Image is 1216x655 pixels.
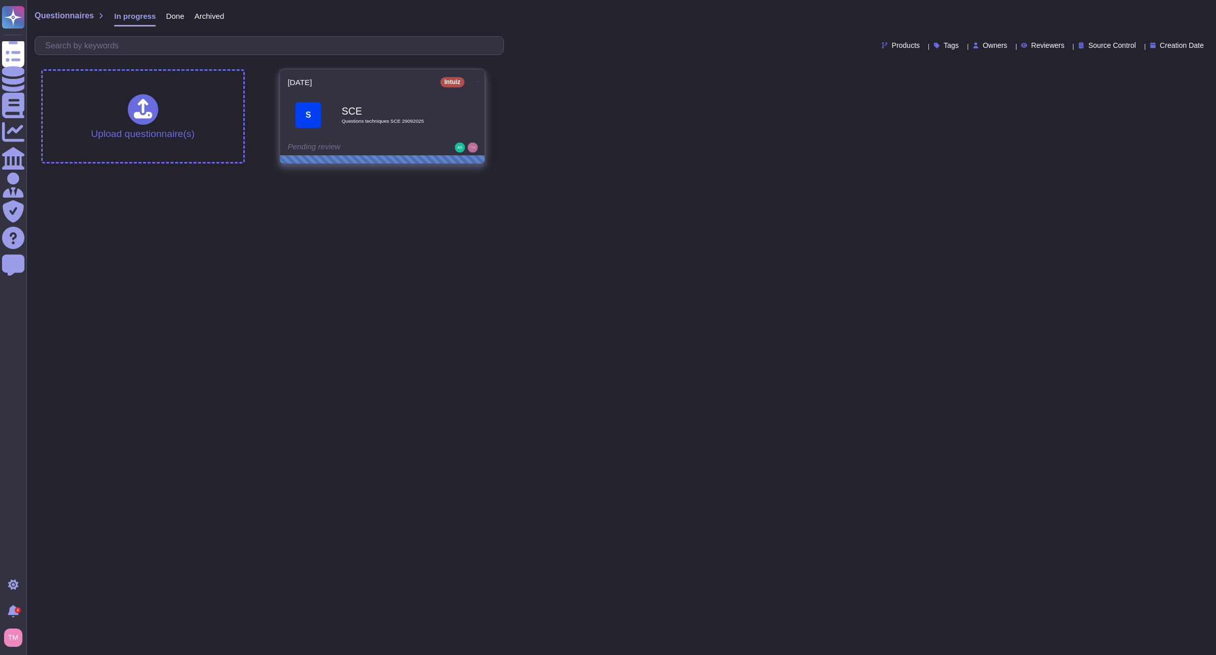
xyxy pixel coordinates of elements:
span: Creation Date [1160,42,1204,49]
span: Products [892,42,920,49]
span: Questionnaires [35,12,94,20]
span: Questions techniques SCE 29092025 [342,119,444,124]
button: user [2,626,30,649]
div: 2 [15,607,21,613]
span: Source Control [1088,42,1136,49]
img: user [4,629,22,647]
span: Tags [944,42,959,49]
div: Upload questionnaire(s) [91,94,195,139]
span: In progress [114,12,156,20]
b: SCE [342,106,444,116]
span: Done [166,12,184,20]
span: Owners [983,42,1007,49]
div: Intuiz [440,77,464,87]
span: Reviewers [1031,42,1064,49]
div: Pending review [288,143,414,153]
input: Search by keywords [40,37,503,54]
img: user [455,143,465,153]
div: S [295,102,321,128]
span: Archived [194,12,224,20]
span: [DATE] [288,78,312,86]
img: user [467,143,477,153]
